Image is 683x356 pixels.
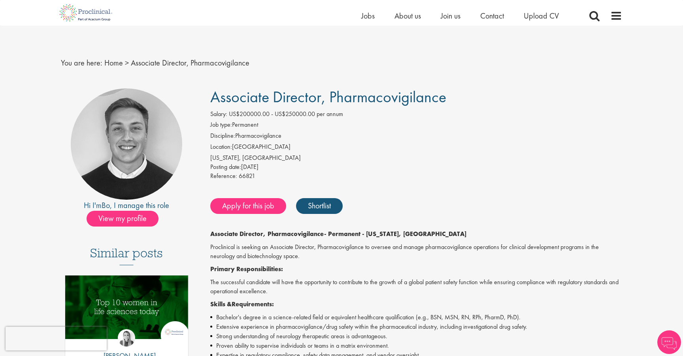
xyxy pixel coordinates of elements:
a: Join us [441,11,460,21]
span: 66821 [239,172,255,180]
a: Link to a post [65,275,188,345]
label: Job type: [210,120,232,129]
a: Shortlist [296,198,343,214]
label: Reference: [210,172,237,181]
span: Associate Director, Pharmacovigilance [131,58,249,68]
li: Bachelor's degree in a science-related field or equivalent healthcare qualification (e.g., BSN, M... [210,313,623,322]
div: [US_STATE], [GEOGRAPHIC_DATA] [210,154,623,163]
div: Hi I'm , I manage this role [61,200,192,211]
a: Contact [480,11,504,21]
strong: Associate Director, Pharmacovigilance [210,230,324,238]
span: Associate Director, Pharmacovigilance [210,87,446,107]
span: > [125,58,129,68]
li: Permanent [210,120,623,131]
span: Posting date: [210,163,241,171]
a: breadcrumb link [104,58,123,68]
div: [DATE] [210,163,623,172]
li: Extensive experience in pharmacovigilance/drug safety within the pharmaceutical industry, includi... [210,322,623,332]
li: [GEOGRAPHIC_DATA] [210,142,623,154]
li: Proven ability to supervise individuals or teams in a matrix environment. [210,341,623,350]
li: Strong understanding of neurology therapeutic areas is advantageous. [210,332,623,341]
span: View my profile [87,211,158,227]
strong: - Permanent - [US_STATE], [GEOGRAPHIC_DATA] [324,230,466,238]
p: The successful candidate will have the opportunity to contribute to the growth of a global patien... [210,278,623,296]
a: Apply for this job [210,198,286,214]
a: Jobs [361,11,375,21]
span: US$200000.00 - US$250000.00 per annum [229,110,343,118]
a: About us [394,11,421,21]
iframe: reCAPTCHA [6,327,107,350]
a: Bo [102,200,110,210]
img: Top 10 women in life sciences today [65,275,188,339]
strong: Primary Responsibilities: [210,265,283,273]
label: Location: [210,142,232,152]
img: Chatbot [657,330,681,354]
strong: Requirements: [232,300,274,308]
p: Proclinical is seeking an Associate Director, Pharmacovigilance to oversee and manage pharmacovig... [210,243,623,261]
label: Discipline: [210,131,235,141]
a: View my profile [87,212,166,223]
img: Hannah Burke [118,329,135,347]
strong: Skills & [210,300,232,308]
label: Salary: [210,110,227,119]
span: You are here: [61,58,102,68]
li: Pharmacovigilance [210,131,623,142]
h3: Similar posts [90,246,163,265]
a: Upload CV [524,11,559,21]
img: imeage of recruiter Bo Forsen [71,88,182,200]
